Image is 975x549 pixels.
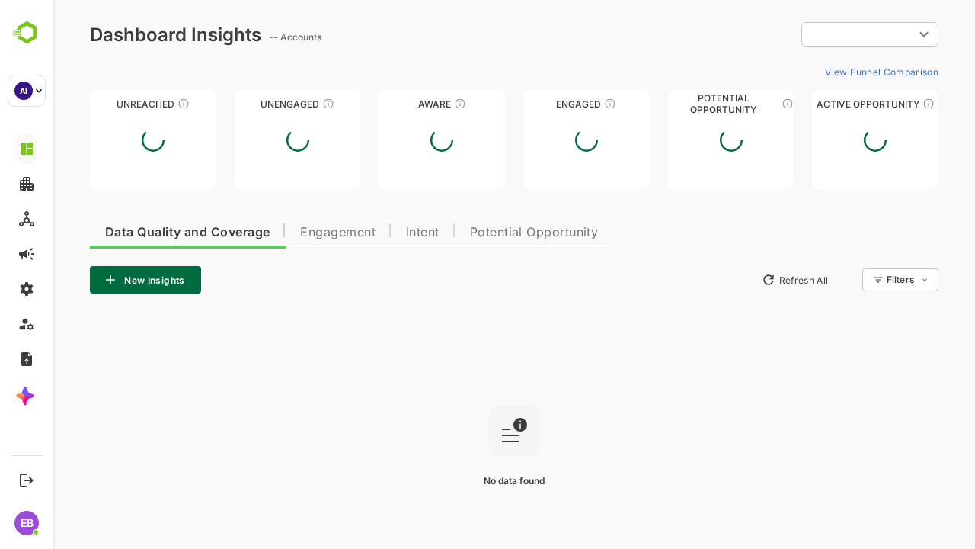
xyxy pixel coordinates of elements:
div: Active Opportunity [759,98,885,110]
div: These accounts have not been engaged with for a defined time period [124,98,136,110]
div: Filters [833,274,861,285]
span: No data found [430,475,491,486]
button: Refresh All [702,268,782,292]
div: These accounts have open opportunities which might be at any of the Sales Stages [869,98,881,110]
div: EB [14,511,39,535]
button: View Funnel Comparison [766,59,885,84]
button: Logout [16,470,37,490]
span: Intent [353,226,386,239]
div: These accounts have just entered the buying cycle and need further nurturing [401,98,413,110]
button: New Insights [37,266,148,294]
ag: -- Accounts [216,31,273,43]
span: Data Quality and Coverage [52,226,216,239]
span: Engagement [247,226,322,239]
div: Dashboard Insights [37,24,208,46]
span: Potential Opportunity [417,226,545,239]
div: Potential Opportunity [615,98,741,110]
div: These accounts are warm, further nurturing would qualify them to MQAs [551,98,563,110]
img: BambooboxLogoMark.f1c84d78b4c51b1a7b5f700c9845e183.svg [8,18,46,47]
div: AI [14,82,33,100]
div: These accounts are MQAs and can be passed on to Inside Sales [728,98,740,110]
div: Filters [832,266,885,294]
div: Engaged [470,98,596,110]
div: Unreached [37,98,163,110]
div: Unengaged [181,98,308,110]
div: ​ [748,21,885,48]
div: These accounts have not shown enough engagement and need nurturing [269,98,281,110]
div: Aware [325,98,452,110]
